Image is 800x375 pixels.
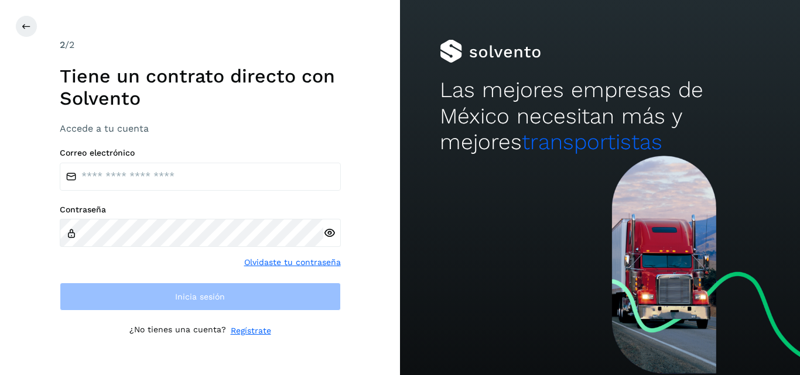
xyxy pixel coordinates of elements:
h2: Las mejores empresas de México necesitan más y mejores [440,77,760,155]
a: Olvidaste tu contraseña [244,256,341,269]
h1: Tiene un contrato directo con Solvento [60,65,341,110]
span: transportistas [522,129,662,154]
button: Inicia sesión [60,283,341,311]
span: 2 [60,39,65,50]
p: ¿No tienes una cuenta? [129,325,226,337]
label: Correo electrónico [60,148,341,158]
div: /2 [60,38,341,52]
h3: Accede a tu cuenta [60,123,341,134]
span: Inicia sesión [175,293,225,301]
a: Regístrate [231,325,271,337]
label: Contraseña [60,205,341,215]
